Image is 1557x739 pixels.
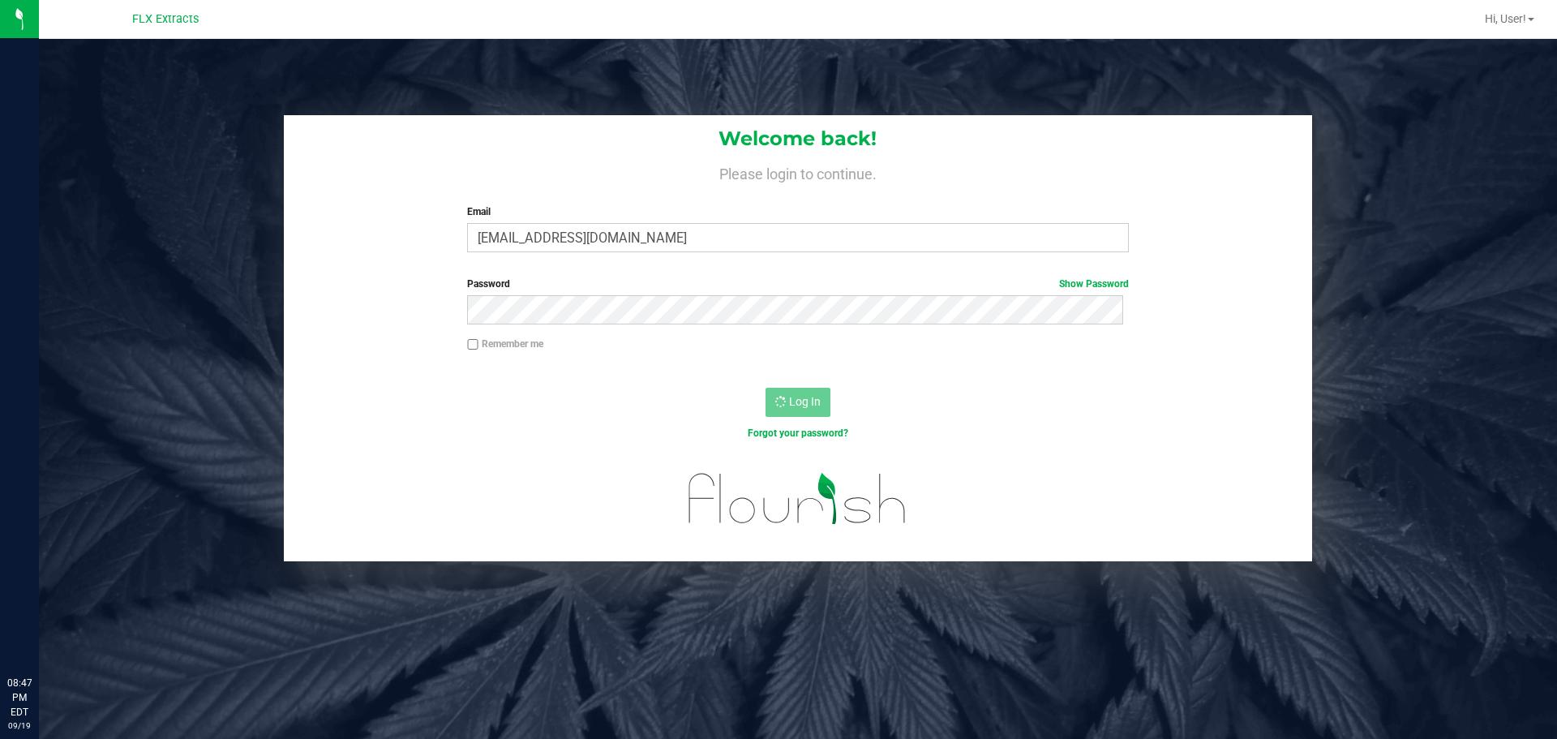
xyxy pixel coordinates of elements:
[7,676,32,720] p: 08:47 PM EDT
[467,204,1128,219] label: Email
[7,720,32,732] p: 09/19
[467,278,510,290] span: Password
[284,162,1312,182] h4: Please login to continue.
[789,395,821,408] span: Log In
[284,128,1312,149] h1: Welcome back!
[132,12,199,26] span: FLX Extracts
[467,339,478,350] input: Remember me
[467,337,543,351] label: Remember me
[766,388,830,417] button: Log In
[748,428,848,439] a: Forgot your password?
[1059,278,1129,290] a: Show Password
[1485,12,1526,25] span: Hi, User!
[669,458,926,540] img: flourish_logo.svg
